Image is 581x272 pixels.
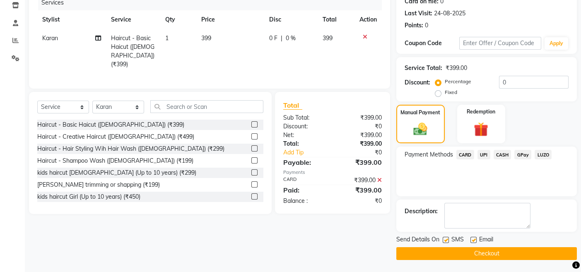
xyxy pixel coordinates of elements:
div: ₹399.00 [333,140,388,148]
label: Fixed [445,89,457,96]
th: Stylist [37,10,106,29]
span: LUZO [535,150,552,159]
div: ₹0 [333,122,388,131]
span: 1 [165,34,169,42]
span: SMS [451,235,464,246]
div: Net: [277,131,333,140]
div: Total: [277,140,333,148]
div: ₹399.00 [333,131,388,140]
button: Apply [545,37,568,50]
span: | [281,34,282,43]
div: Balance : [277,197,333,205]
div: Payable: [277,157,333,167]
div: Discount: [277,122,333,131]
div: Points: [405,21,423,30]
div: 24-08-2025 [434,9,465,18]
span: Haircut - Basic Haicut ([DEMOGRAPHIC_DATA]) (₹399) [111,34,154,68]
input: Search or Scan [150,100,263,113]
a: Add Tip [277,148,342,157]
div: ₹399.00 [446,64,467,72]
span: CARD [456,150,474,159]
th: Service [106,10,160,29]
div: Paid: [277,185,333,195]
div: [PERSON_NAME] trimming or shapping (₹199) [37,181,160,189]
button: Checkout [396,247,577,260]
div: ₹399.00 [333,176,388,185]
th: Action [354,10,382,29]
div: ₹399.00 [333,185,388,195]
span: Email [479,235,493,246]
span: Karan [42,34,58,42]
div: Coupon Code [405,39,459,48]
span: 399 [322,34,332,42]
span: GPay [514,150,531,159]
th: Disc [264,10,317,29]
input: Enter Offer / Coupon Code [459,37,541,50]
img: _gift.svg [469,120,493,139]
div: ₹0 [333,197,388,205]
div: Description: [405,207,438,216]
div: Sub Total: [277,113,333,122]
span: UPI [477,150,490,159]
th: Qty [160,10,196,29]
th: Price [196,10,264,29]
div: Haircut - Hair Styling Wih Hair Wash ([DEMOGRAPHIC_DATA]) (₹299) [37,144,224,153]
span: CASH [494,150,511,159]
div: kids haircut [DEMOGRAPHIC_DATA] (Up to 10 years) (₹299) [37,168,196,177]
img: _cash.svg [409,121,432,137]
span: Total [283,101,302,110]
label: Manual Payment [400,109,440,116]
div: Last Visit: [405,9,432,18]
div: 0 [425,21,428,30]
div: Haircut - Basic Haicut ([DEMOGRAPHIC_DATA]) (₹399) [37,120,184,129]
span: Send Details On [396,235,439,246]
label: Percentage [445,78,471,85]
span: 399 [201,34,211,42]
div: Haircut - Creative Haircut ([DEMOGRAPHIC_DATA]) (₹499) [37,132,194,141]
div: Payments [283,169,382,176]
span: 0 F [269,34,277,43]
span: 0 % [286,34,296,43]
div: ₹399.00 [333,113,388,122]
th: Total [317,10,354,29]
label: Redemption [467,108,495,116]
span: Payment Methods [405,150,453,159]
div: CARD [277,176,333,185]
div: Haircut - Shampoo Wash ([DEMOGRAPHIC_DATA]) (₹199) [37,156,193,165]
div: ₹0 [342,148,388,157]
div: Discount: [405,78,430,87]
div: kids haircut Girl (Up to 10 years) (₹450) [37,193,140,201]
div: ₹399.00 [333,157,388,167]
div: Service Total: [405,64,442,72]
